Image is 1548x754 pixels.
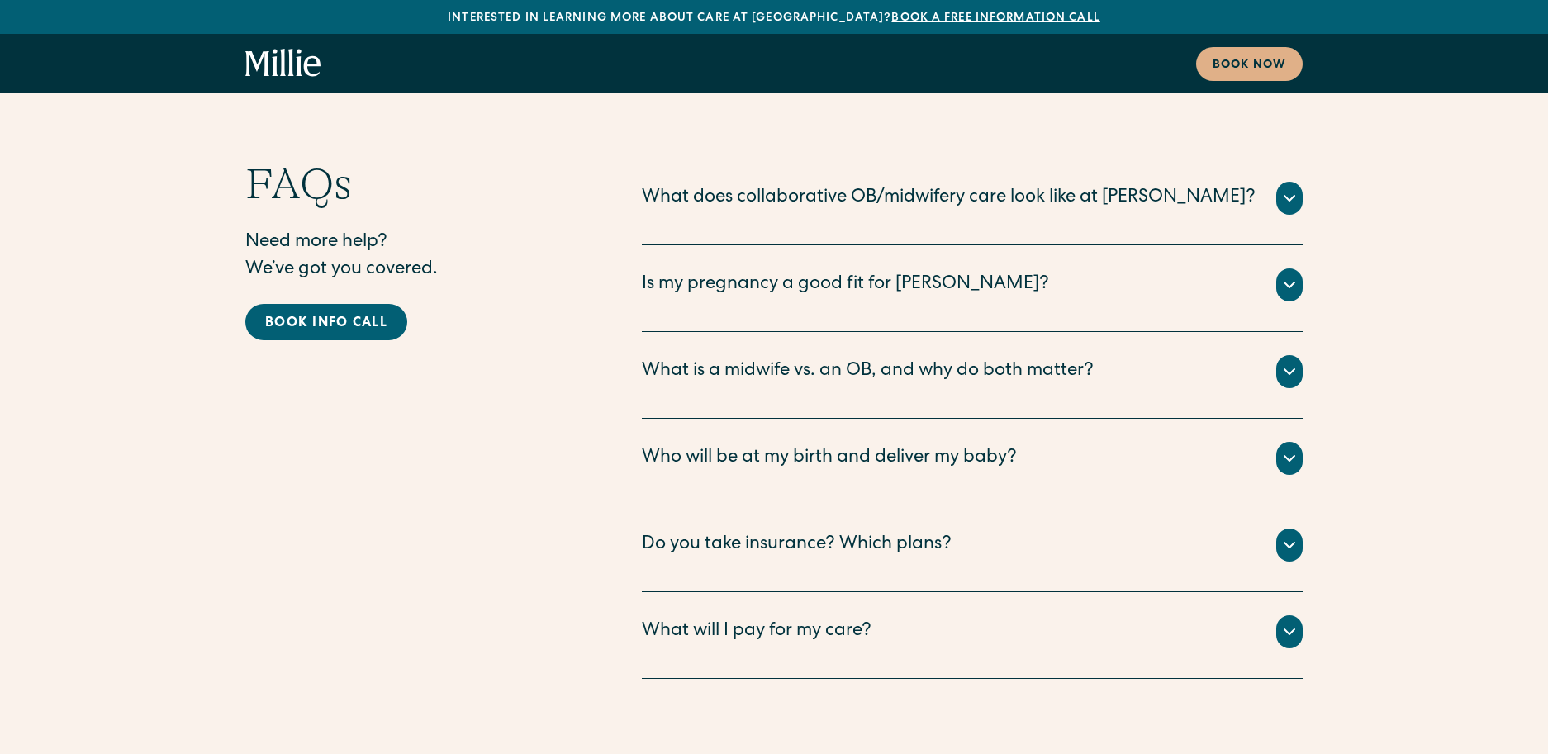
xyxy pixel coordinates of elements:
[245,159,576,210] h2: FAQs
[642,358,1094,386] div: What is a midwife vs. an OB, and why do both matter?
[642,532,952,559] div: Do you take insurance? Which plans?
[1196,47,1303,81] a: Book now
[642,185,1256,212] div: What does collaborative OB/midwifery care look like at [PERSON_NAME]?
[642,445,1017,472] div: Who will be at my birth and deliver my baby?
[642,272,1049,299] div: Is my pregnancy a good fit for [PERSON_NAME]?
[642,619,871,646] div: What will I pay for my care?
[245,230,576,284] p: Need more help? We’ve got you covered.
[891,12,1099,24] a: Book a free information call
[1213,57,1286,74] div: Book now
[245,49,321,78] a: home
[265,314,387,334] div: Book info call
[245,304,407,340] a: Book info call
